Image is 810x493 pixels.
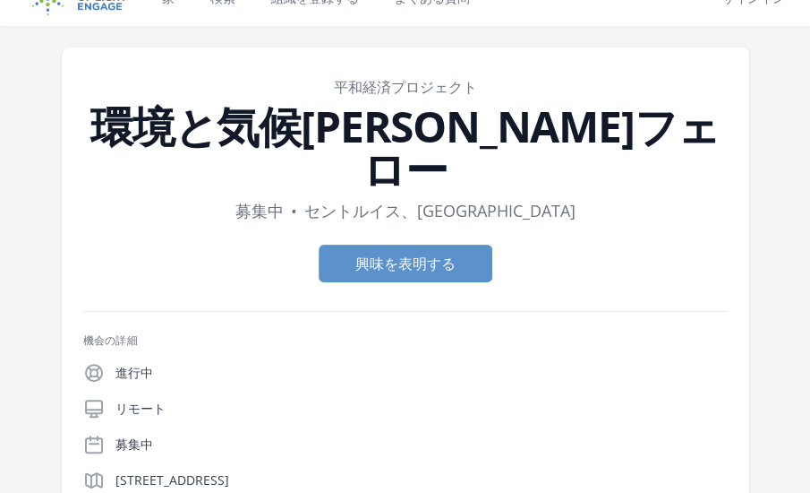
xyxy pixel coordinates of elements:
font: 募集中 [235,200,284,221]
font: 進行中 [115,364,153,381]
button: 興味を表明する [319,245,492,282]
font: [STREET_ADDRESS] [115,471,229,489]
font: • [291,200,297,221]
font: 環境と気候[PERSON_NAME]フェロー [90,97,720,198]
font: 興味を表明する [355,254,456,273]
font: 募集中 [115,436,153,453]
font: 機会の詳細 [83,333,139,348]
font: リモート [115,400,166,417]
font: セントルイス、[GEOGRAPHIC_DATA] [304,200,576,221]
a: 平和経済プロジェクト [334,77,477,97]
